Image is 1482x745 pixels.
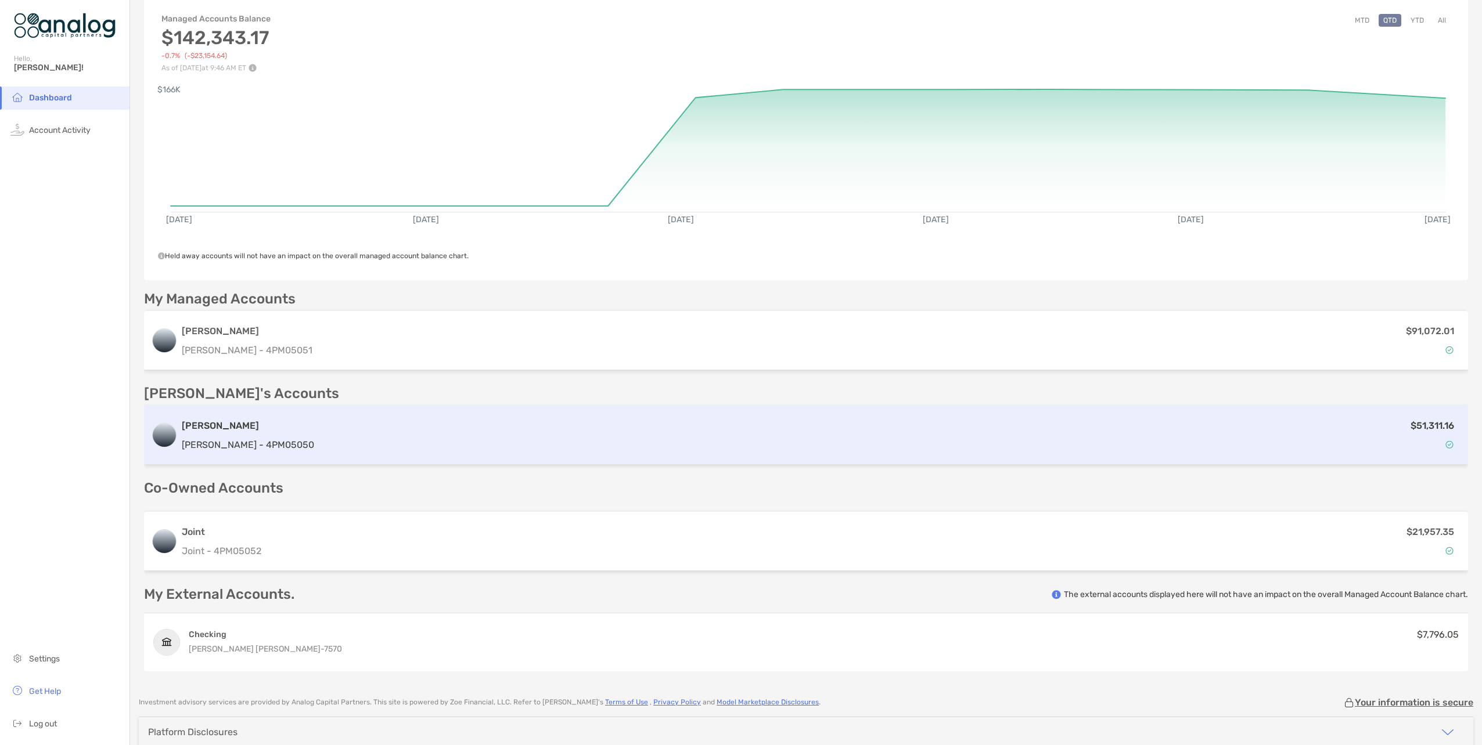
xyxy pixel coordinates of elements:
p: As of [DATE] at 9:46 AM ET [161,64,272,72]
img: settings icon [10,651,24,665]
img: logo account [153,424,176,447]
span: -0.7% [161,52,180,60]
img: logo account [153,329,176,352]
span: 7570 [324,644,342,654]
div: Platform Disclosures [148,726,238,737]
p: $91,072.01 [1406,324,1454,338]
span: $7,796.05 [1417,629,1459,640]
p: [PERSON_NAME]'s Accounts [144,386,339,401]
p: [PERSON_NAME] - 4PM05050 [182,437,314,452]
span: [PERSON_NAME] [PERSON_NAME] - [189,644,324,654]
img: activity icon [10,122,24,136]
a: Privacy Policy [653,698,701,706]
span: Account Activity [29,125,91,135]
button: MTD [1350,14,1374,27]
span: Held away accounts will not have an impact on the overall managed account balance chart. [158,252,469,260]
img: Account Status icon [1445,547,1454,555]
text: [DATE] [1179,215,1206,225]
button: All [1433,14,1451,27]
p: My Managed Accounts [144,292,296,306]
p: $21,957.35 [1407,525,1454,539]
span: Settings [29,654,60,664]
h4: Managed Accounts Balance [161,14,272,24]
img: logo account [153,530,176,553]
text: [DATE] [413,215,440,225]
img: Investor Checking [154,630,179,655]
img: Account Status icon [1445,440,1454,449]
span: [PERSON_NAME]! [14,63,123,73]
p: Your information is secure [1355,697,1473,708]
h3: [PERSON_NAME] [182,324,312,338]
a: Model Marketplace Disclosures [717,698,819,706]
span: (-$23,154.64) [185,52,227,60]
h4: Checking [189,629,342,640]
p: Investment advisory services are provided by Analog Capital Partners . This site is powered by Zo... [139,698,821,707]
img: info [1052,590,1061,599]
img: icon arrow [1441,725,1455,739]
img: get-help icon [10,683,24,697]
text: [DATE] [1427,215,1453,225]
img: Performance Info [249,64,257,72]
p: $51,311.16 [1411,418,1454,433]
h3: Joint [182,525,261,539]
span: Log out [29,719,57,729]
text: $166K [157,85,181,95]
text: [DATE] [166,215,192,225]
span: Get Help [29,686,61,696]
img: Zoe Logo [14,5,116,46]
text: [DATE] [669,215,695,225]
span: Dashboard [29,93,72,103]
h3: $142,343.17 [161,27,272,49]
img: logout icon [10,716,24,730]
h3: [PERSON_NAME] [182,419,314,433]
p: [PERSON_NAME] - 4PM05051 [182,343,312,357]
text: [DATE] [924,215,950,225]
button: QTD [1379,14,1401,27]
button: YTD [1406,14,1429,27]
p: Co-Owned Accounts [144,481,1468,496]
img: household icon [10,90,24,104]
p: The external accounts displayed here will not have an impact on the overall Managed Account Balan... [1064,589,1468,600]
img: Account Status icon [1445,346,1454,354]
a: Terms of Use [605,698,648,706]
p: Joint - 4PM05052 [182,544,261,558]
p: My External Accounts. [144,587,294,602]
